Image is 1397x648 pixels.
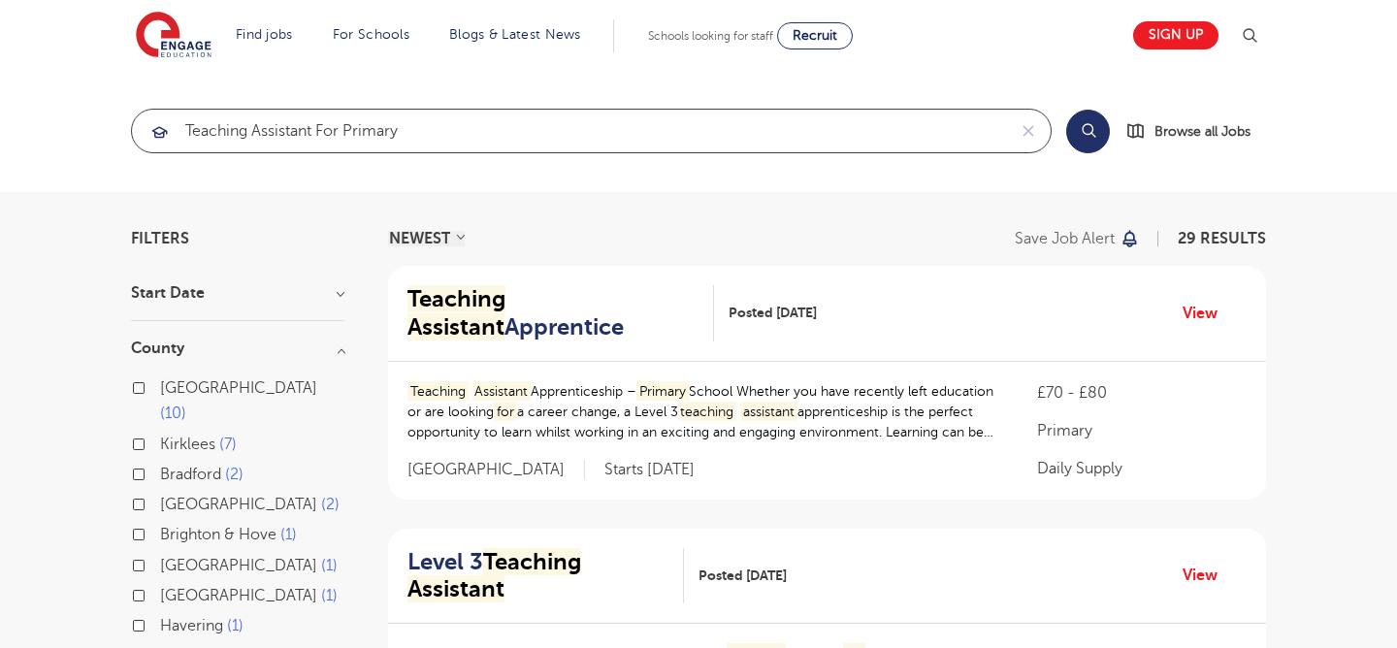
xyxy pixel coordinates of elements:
[280,526,297,543] span: 1
[604,460,695,480] p: Starts [DATE]
[236,27,293,42] a: Find jobs
[1183,301,1232,326] a: View
[698,566,787,586] span: Posted [DATE]
[131,285,344,301] h3: Start Date
[1178,230,1266,247] span: 29 RESULTS
[1133,21,1218,49] a: Sign up
[407,575,504,602] mark: Assistant
[321,496,340,513] span: 2
[160,587,317,604] span: [GEOGRAPHIC_DATA]
[160,436,215,453] span: Kirklees
[132,110,1006,152] input: Submit
[407,548,668,604] h2: Level 3
[449,27,581,42] a: Blogs & Latest News
[160,557,317,574] span: [GEOGRAPHIC_DATA]
[160,405,186,422] span: 10
[160,617,173,630] input: Havering 1
[407,548,684,604] a: Level 3Teaching Assistant
[321,557,338,574] span: 1
[636,381,689,402] mark: Primary
[1037,419,1247,442] p: Primary
[407,285,698,341] h2: Apprentice
[333,27,409,42] a: For Schools
[225,466,244,483] span: 2
[1066,110,1110,153] button: Search
[131,231,189,246] span: Filters
[160,466,173,478] input: Bradford 2
[1015,231,1115,246] p: Save job alert
[160,379,317,397] span: [GEOGRAPHIC_DATA]
[777,22,853,49] a: Recruit
[1183,563,1232,588] a: View
[407,285,505,312] mark: Teaching
[740,402,797,422] mark: assistant
[131,340,344,356] h3: County
[160,436,173,448] input: Kirklees 7
[160,496,173,508] input: [GEOGRAPHIC_DATA] 2
[160,496,317,513] span: [GEOGRAPHIC_DATA]
[648,29,773,43] span: Schools looking for staff
[678,402,737,422] mark: teaching
[219,436,237,453] span: 7
[729,303,817,323] span: Posted [DATE]
[1037,381,1247,405] p: £70 - £80
[407,313,504,340] mark: Assistant
[494,402,517,422] mark: for
[227,617,244,634] span: 1
[160,466,221,483] span: Bradford
[160,557,173,569] input: [GEOGRAPHIC_DATA] 1
[160,526,276,543] span: Brighton & Hove
[483,548,581,575] mark: Teaching
[407,285,714,341] a: Teaching AssistantApprentice
[1154,120,1251,143] span: Browse all Jobs
[160,526,173,538] input: Brighton & Hove 1
[407,460,585,480] span: [GEOGRAPHIC_DATA]
[321,587,338,604] span: 1
[1015,231,1140,246] button: Save job alert
[160,617,223,634] span: Havering
[131,109,1052,153] div: Submit
[1006,110,1051,152] button: Clear
[160,587,173,599] input: [GEOGRAPHIC_DATA] 1
[407,381,998,442] p: Apprenticeship – School Whether you have recently left education or are looking a career change, ...
[472,381,532,402] mark: Assistant
[407,381,469,402] mark: Teaching
[136,12,211,60] img: Engage Education
[793,28,837,43] span: Recruit
[1037,457,1247,480] p: Daily Supply
[160,379,173,392] input: [GEOGRAPHIC_DATA] 10
[1125,120,1266,143] a: Browse all Jobs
